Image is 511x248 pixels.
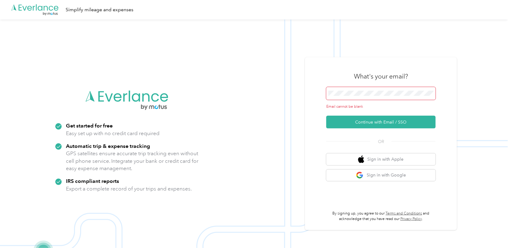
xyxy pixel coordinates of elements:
[66,143,150,149] strong: Automatic trip & expense tracking
[66,150,199,172] p: GPS satellites ensure accurate trip tracking even without cell phone service. Integrate your bank...
[358,155,364,163] img: apple logo
[400,217,422,221] a: Privacy Policy
[354,72,408,81] h3: What's your email?
[386,211,422,216] a: Terms and Conditions
[326,116,436,128] button: Continue with Email / SSO
[326,104,436,110] div: Email cannot be blank
[66,130,159,137] p: Easy set up with no credit card required
[66,6,133,14] div: Simplify mileage and expenses
[66,185,192,193] p: Export a complete record of your trips and expenses.
[66,122,113,129] strong: Get started for free
[356,172,364,179] img: google logo
[326,169,436,181] button: google logoSign in with Google
[370,138,392,145] span: OR
[326,153,436,165] button: apple logoSign in with Apple
[66,178,119,184] strong: IRS compliant reports
[326,211,436,222] p: By signing up, you agree to our and acknowledge that you have read our .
